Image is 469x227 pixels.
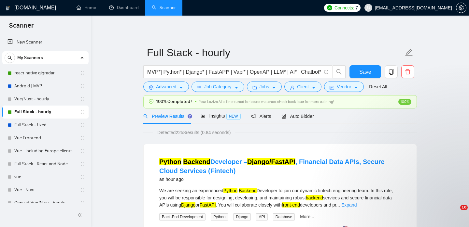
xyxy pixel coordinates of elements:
a: Copy of Vue/Nuxt - hourly [14,196,76,209]
span: setting [149,85,153,90]
iframe: Intercom live chat [447,205,462,221]
a: searchScanner [152,5,176,10]
span: search [5,56,15,60]
a: Reset All [369,83,387,90]
span: folder [252,85,257,90]
span: Preview Results [143,114,190,119]
button: search [333,65,346,78]
span: user [290,85,294,90]
span: caret-down [272,85,276,90]
mark: Backend [239,188,256,193]
button: settingAdvancedcaret-down [143,82,189,92]
button: delete [401,65,414,78]
span: Jobs [260,83,269,90]
span: holder [80,174,85,180]
mark: backend [306,195,323,200]
div: an hour ago [159,175,401,183]
span: notification [251,114,256,119]
a: Python BackendDeveloper –Django/FastAPI, Financial Data APIs, Secure Cloud Services (Fintech) [159,158,385,174]
mark: Python [223,188,238,193]
span: holder [80,83,85,89]
a: react native gigradar [14,67,76,80]
span: Detected 2258 results (0.84 seconds) [153,129,235,136]
button: search [5,53,15,63]
span: Insights [201,113,240,119]
a: Full Stack - fixed [14,119,76,132]
span: search [333,69,345,75]
span: My Scanners [17,51,43,64]
mark: Python [159,158,181,165]
span: Python [211,213,228,221]
mark: Django [181,202,195,208]
span: caret-down [234,85,239,90]
input: Search Freelance Jobs... [147,68,321,76]
span: Advanced [156,83,176,90]
a: Vue - Nuxt [14,183,76,196]
a: Full Stack - React and Node [14,158,76,170]
a: New Scanner [7,36,83,49]
div: Tooltip anchor [187,113,193,119]
a: vue [14,170,76,183]
input: Scanner name... [147,44,404,61]
mark: Backend [183,158,210,165]
span: holder [80,161,85,167]
span: Back-End Development [159,213,206,221]
span: holder [80,122,85,128]
span: search [143,114,148,119]
span: Your Laziza AI is fine-tuned for better matches, check back later for more training! [199,99,334,104]
span: info-circle [324,70,328,74]
a: Vue - including Europe clients | only search title [14,145,76,158]
span: holder [80,187,85,193]
a: Vue/Nuxt - hourly [14,93,76,106]
a: Full Stack - hourly [14,106,76,119]
button: barsJob Categorycaret-down [192,82,244,92]
span: double-left [78,212,84,218]
span: robot [281,114,286,119]
span: ... [336,202,340,208]
span: Vendor [337,83,351,90]
a: homeHome [77,5,96,10]
div: We are seeking an experienced Developer to join our dynamic fintech engineering team. In this rol... [159,187,401,208]
mark: Django/FastAPI [247,158,295,165]
button: userClientcaret-down [284,82,321,92]
span: Auto Bidder [281,114,314,119]
mark: FastAPI [200,202,216,208]
span: Save [359,68,371,76]
button: idcardVendorcaret-down [324,82,364,92]
a: More... [300,214,314,219]
span: Django [233,213,251,221]
a: Vue Frontend [14,132,76,145]
span: holder [80,148,85,154]
span: caret-down [311,85,316,90]
span: caret-down [179,85,183,90]
img: upwork-logo.png [327,5,332,10]
span: 100% [398,99,411,105]
span: Alerts [251,114,271,119]
a: dashboardDashboard [109,5,139,10]
span: holder [80,96,85,102]
span: edit [405,48,413,57]
span: 100% Completed ! [156,98,192,105]
a: Expand [341,202,357,208]
span: holder [80,200,85,206]
span: holder [80,135,85,141]
span: 7 [355,4,358,11]
span: NEW [226,113,241,120]
mark: front-end [282,202,300,208]
span: holder [80,70,85,76]
span: Connects: [334,4,354,11]
li: New Scanner [2,36,89,49]
span: Scanner [4,21,39,34]
img: logo [6,3,10,13]
span: idcard [330,85,334,90]
span: 10 [460,205,468,210]
a: Android | MVP [14,80,76,93]
button: folderJobscaret-down [247,82,282,92]
span: delete [402,69,414,75]
button: copy [385,65,398,78]
span: bars [197,85,202,90]
span: caret-down [354,85,358,90]
span: copy [385,69,397,75]
span: API [256,213,267,221]
button: setting [456,3,466,13]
